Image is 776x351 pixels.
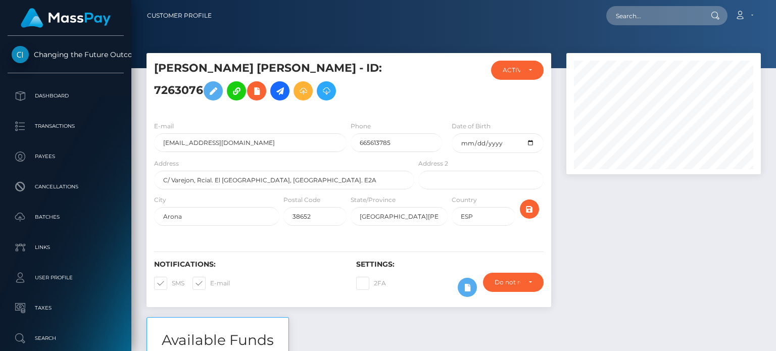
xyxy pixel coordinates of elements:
[8,326,124,351] a: Search
[491,61,543,80] button: ACTIVE
[452,122,491,131] label: Date of Birth
[356,277,386,290] label: 2FA
[12,46,29,63] img: Changing the Future Outcome Inc
[147,5,212,26] a: Customer Profile
[8,174,124,199] a: Cancellations
[12,300,120,316] p: Taxes
[12,149,120,164] p: Payees
[154,260,341,269] h6: Notifications:
[192,277,230,290] label: E-mail
[351,195,396,205] label: State/Province
[21,8,111,28] img: MassPay Logo
[418,159,448,168] label: Address 2
[154,195,166,205] label: City
[8,235,124,260] a: Links
[12,88,120,104] p: Dashboard
[503,66,520,74] div: ACTIVE
[12,119,120,134] p: Transactions
[8,265,124,290] a: User Profile
[283,195,320,205] label: Postal Code
[452,195,477,205] label: Country
[12,270,120,285] p: User Profile
[351,122,371,131] label: Phone
[606,6,701,25] input: Search...
[12,179,120,194] p: Cancellations
[270,81,289,101] a: Initiate Payout
[495,278,520,286] div: Do not require
[8,50,124,59] span: Changing the Future Outcome Inc
[8,83,124,109] a: Dashboard
[154,159,179,168] label: Address
[8,295,124,321] a: Taxes
[12,210,120,225] p: Batches
[154,122,174,131] label: E-mail
[154,61,409,106] h5: [PERSON_NAME] [PERSON_NAME] - ID: 7263076
[12,331,120,346] p: Search
[483,273,544,292] button: Do not require
[147,330,288,350] h3: Available Funds
[8,205,124,230] a: Batches
[356,260,543,269] h6: Settings:
[8,144,124,169] a: Payees
[8,114,124,139] a: Transactions
[154,277,184,290] label: SMS
[12,240,120,255] p: Links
